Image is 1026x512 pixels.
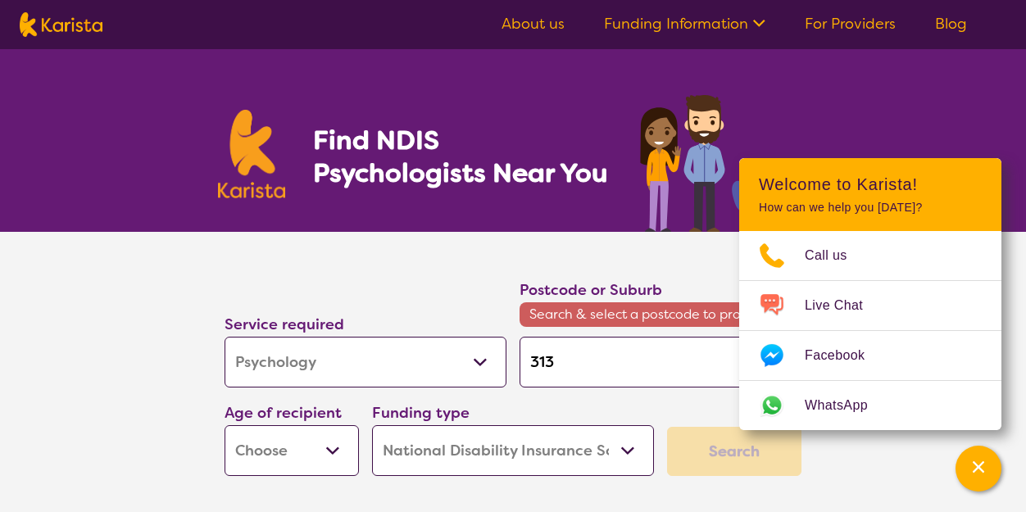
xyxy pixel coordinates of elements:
label: Service required [225,315,344,334]
span: Live Chat [805,293,883,318]
img: Karista logo [20,12,102,37]
p: How can we help you [DATE]? [759,201,982,215]
h2: Welcome to Karista! [759,174,982,194]
div: Channel Menu [739,158,1001,430]
label: Age of recipient [225,403,342,423]
a: Blog [935,14,967,34]
input: Type [520,337,801,387]
span: Call us [805,243,867,268]
img: psychology [634,88,808,232]
a: Web link opens in a new tab. [739,381,1001,430]
button: Channel Menu [956,446,1001,492]
img: Karista logo [218,110,285,198]
a: About us [502,14,565,34]
h1: Find NDIS Psychologists Near You [313,124,616,189]
label: Postcode or Suburb [520,280,662,300]
a: For Providers [805,14,896,34]
label: Funding type [372,403,470,423]
span: Facebook [805,343,884,368]
ul: Choose channel [739,231,1001,430]
span: Search & select a postcode to proceed [520,302,801,327]
a: Funding Information [604,14,765,34]
span: WhatsApp [805,393,888,418]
